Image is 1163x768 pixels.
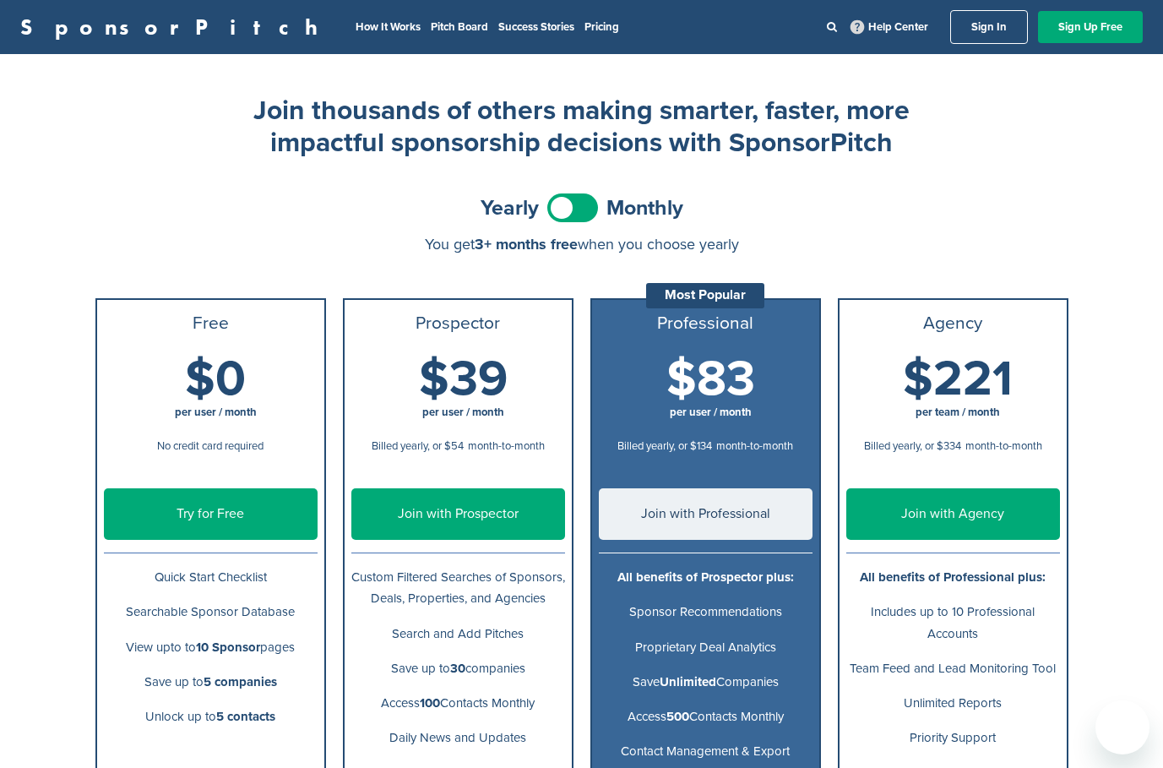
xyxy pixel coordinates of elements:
[419,350,508,409] span: $39
[599,488,812,540] a: Join with Professional
[646,283,764,308] div: Most Popular
[606,198,683,219] span: Monthly
[846,602,1060,644] p: Includes up to 10 Professional Accounts
[846,313,1060,334] h3: Agency
[431,20,488,34] a: Pitch Board
[104,313,318,334] h3: Free
[196,640,260,655] b: 10 Sponsor
[1038,11,1143,43] a: Sign Up Free
[846,488,1060,540] a: Join with Agency
[846,693,1060,714] p: Unlimited Reports
[670,406,752,419] span: per user / month
[599,637,812,658] p: Proprietary Deal Analytics
[20,16,329,38] a: SponsorPitch
[351,727,565,749] p: Daily News and Updates
[104,567,318,588] p: Quick Start Checklist
[216,709,275,724] b: 5 contacts
[351,693,565,714] p: Access Contacts Monthly
[666,350,755,409] span: $83
[95,236,1068,253] div: You get when you choose yearly
[475,235,578,253] span: 3+ months free
[372,439,464,453] span: Billed yearly, or $54
[599,672,812,693] p: Save Companies
[351,624,565,645] p: Search and Add Pitches
[950,10,1028,44] a: Sign In
[351,488,565,540] a: Join with Prospector
[599,741,812,762] p: Contact Management & Export
[864,439,961,453] span: Billed yearly, or $334
[157,439,264,453] span: No credit card required
[481,198,539,219] span: Yearly
[599,706,812,727] p: Access Contacts Monthly
[420,695,440,711] b: 100
[450,661,465,676] b: 30
[422,406,504,419] span: per user / month
[104,637,318,658] p: View upto to pages
[356,20,421,34] a: How It Works
[903,350,1013,409] span: $221
[660,674,716,689] b: Unlimited
[104,672,318,693] p: Save up to
[351,658,565,679] p: Save up to companies
[498,20,574,34] a: Success Stories
[860,569,1046,585] b: All benefits of Professional plus:
[716,439,793,453] span: month-to-month
[599,313,812,334] h3: Professional
[599,602,812,623] p: Sponsor Recommendations
[351,313,565,334] h3: Prospector
[175,406,257,419] span: per user / month
[666,709,689,724] b: 500
[204,674,277,689] b: 5 companies
[617,569,794,585] b: All benefits of Prospector plus:
[468,439,545,453] span: month-to-month
[584,20,619,34] a: Pricing
[104,488,318,540] a: Try for Free
[846,658,1060,679] p: Team Feed and Lead Monitoring Tool
[916,406,1000,419] span: per team / month
[104,706,318,727] p: Unlock up to
[244,95,920,160] h2: Join thousands of others making smarter, faster, more impactful sponsorship decisions with Sponso...
[104,602,318,623] p: Searchable Sponsor Database
[351,567,565,609] p: Custom Filtered Searches of Sponsors, Deals, Properties, and Agencies
[617,439,712,453] span: Billed yearly, or $134
[846,727,1060,749] p: Priority Support
[1095,700,1149,754] iframe: Button to launch messaging window
[185,350,246,409] span: $0
[847,17,932,37] a: Help Center
[965,439,1042,453] span: month-to-month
